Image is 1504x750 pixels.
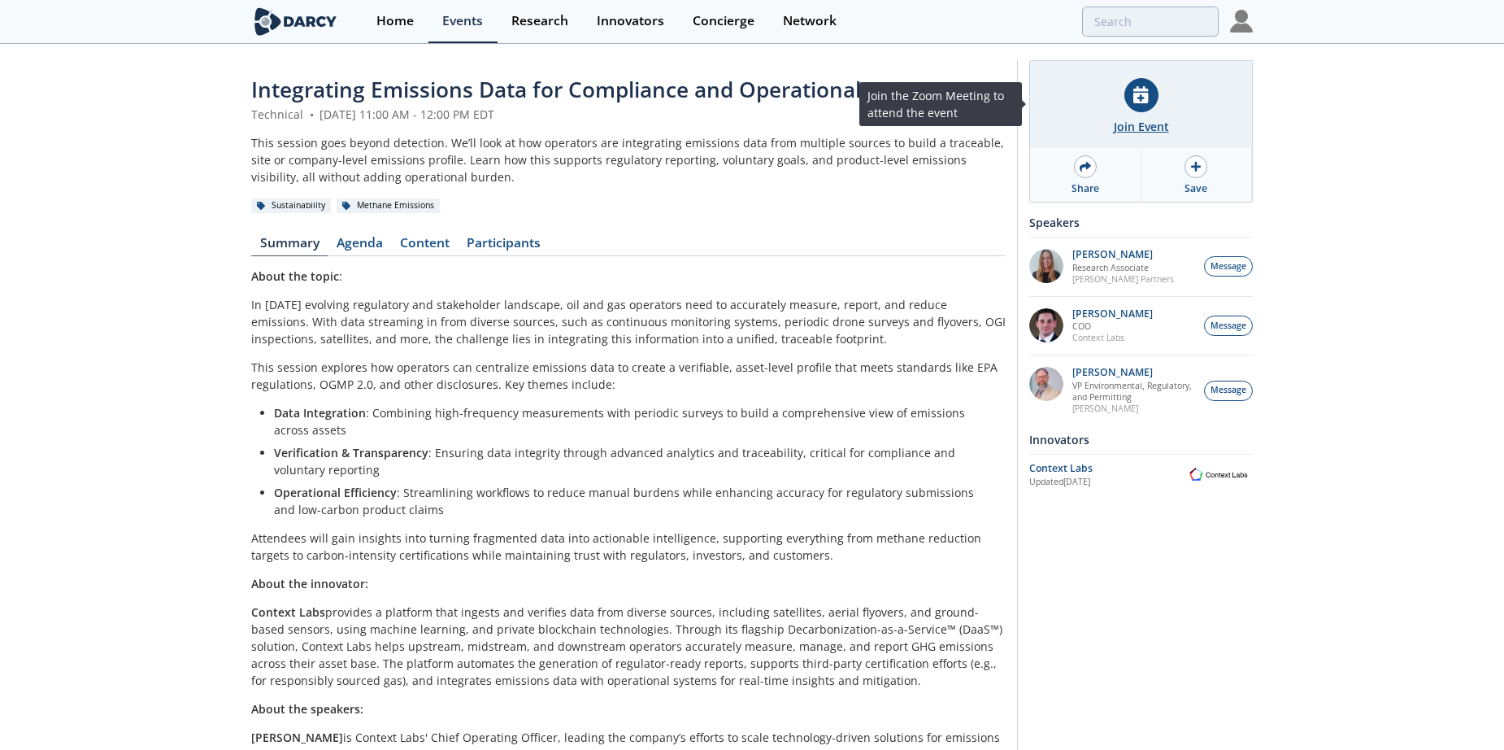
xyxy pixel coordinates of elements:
a: Agenda [328,237,391,256]
img: logo-wide.svg [251,7,340,36]
img: Context Labs [1185,465,1253,484]
p: In [DATE] evolving regulatory and stakeholder landscape, oil and gas operators need to accurately... [251,296,1006,347]
p: [PERSON_NAME] [1072,249,1174,260]
div: Save [1185,181,1207,196]
span: • [306,107,316,122]
img: 501ea5c4-0272-445a-a9c3-1e215b6764fd [1029,308,1063,342]
a: Participants [458,237,549,256]
p: [PERSON_NAME] Partners [1072,273,1174,285]
div: Concierge [693,15,754,28]
p: Attendees will gain insights into turning fragmented data into actionable intelligence, supportin... [251,530,1006,564]
span: Message [1211,320,1246,333]
p: provides a platform that ingests and verifies data from diverse sources, including satellites, ae... [251,604,1006,689]
li: : Combining high-frequency measurements with periodic surveys to build a comprehensive view of em... [274,404,994,438]
p: Research Associate [1072,262,1174,273]
div: Technical [DATE] 11:00 AM - 12:00 PM EDT [251,106,1006,123]
p: This session explores how operators can centralize emissions data to create a verifiable, asset-l... [251,359,1006,393]
div: Innovators [597,15,664,28]
a: Summary [251,237,328,256]
button: Message [1204,381,1253,401]
strong: About the speakers: [251,701,363,717]
div: Innovators [1029,425,1253,454]
div: Home [376,15,414,28]
div: Network [783,15,837,28]
strong: [PERSON_NAME] [251,730,343,745]
button: Message [1204,316,1253,336]
li: : Ensuring data integrity through advanced analytics and traceability, critical for compliance an... [274,444,994,478]
div: Speakers [1029,208,1253,237]
div: Updated [DATE] [1029,476,1185,489]
img: ed2b4adb-f152-4947-b39b-7b15fa9ececc [1029,367,1063,401]
p: : [251,268,1006,285]
strong: About the topic [251,268,339,284]
p: [PERSON_NAME] [1072,308,1153,320]
div: Methane Emissions [337,198,440,213]
p: [PERSON_NAME] [1072,403,1196,414]
div: This session goes beyond detection. We’ll look at how operators are integrating emissions data fr... [251,134,1006,185]
div: Events [442,15,483,28]
li: : Streamlining workflows to reduce manual burdens while enhancing accuracy for regulatory submiss... [274,484,994,518]
a: Context Labs Updated[DATE] Context Labs [1029,460,1253,489]
div: Share [1071,181,1099,196]
div: Context Labs [1029,461,1185,476]
span: Message [1211,384,1246,397]
div: Research [511,15,568,28]
div: Sustainability [251,198,331,213]
button: Message [1204,256,1253,277]
strong: Operational Efficiency [274,485,397,500]
input: Advanced Search [1082,7,1219,37]
div: Join Event [1114,118,1169,135]
img: 1e06ca1f-8078-4f37-88bf-70cc52a6e7bd [1029,249,1063,283]
span: Message [1211,260,1246,273]
p: [PERSON_NAME] [1072,367,1196,378]
img: Profile [1230,10,1253,33]
strong: Context Labs [251,604,325,620]
strong: About the innovator: [251,576,368,591]
span: Integrating Emissions Data for Compliance and Operational Action [251,75,932,104]
p: VP Environmental, Regulatory, and Permitting [1072,380,1196,403]
strong: Data Integration [274,405,366,421]
strong: Verification & Transparency [274,445,428,460]
a: Content [391,237,458,256]
p: Context Labs [1072,332,1153,343]
p: COO [1072,320,1153,332]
